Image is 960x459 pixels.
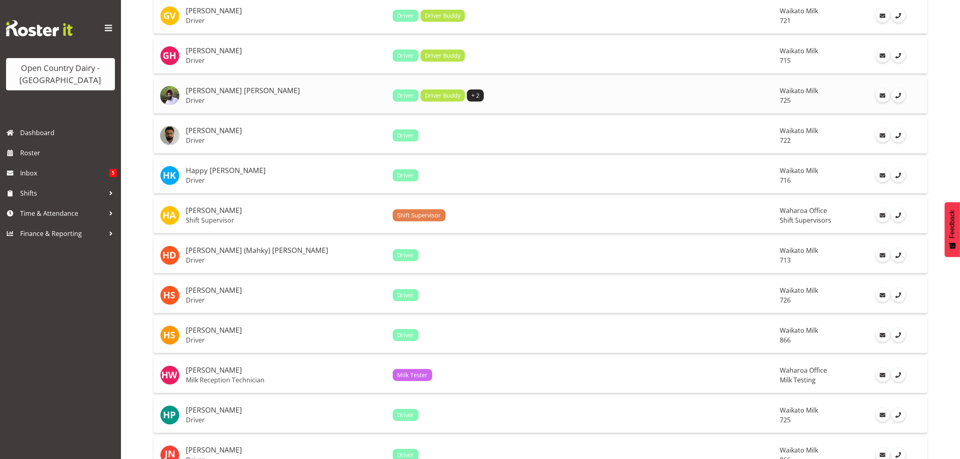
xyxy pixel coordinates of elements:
[160,325,179,345] img: harshdeep-singh11237.jpg
[876,408,890,422] a: Email Employee
[14,62,107,86] div: Open Country Dairy - [GEOGRAPHIC_DATA]
[186,336,386,344] p: Driver
[160,86,179,105] img: gurpreet-singh-kahlon897309ea32f9bd8fb1fb43e0fc6491c4.png
[780,376,816,384] span: Milk Testing
[876,168,890,182] a: Email Employee
[876,88,890,102] a: Email Employee
[780,296,791,305] span: 726
[780,126,818,135] span: Waikato Milk
[186,416,386,424] p: Driver
[425,51,460,60] span: Driver Buddy
[876,288,890,302] a: Email Employee
[160,405,179,425] img: hendrik-potgieter11206.jpg
[397,171,414,180] span: Driver
[891,248,906,262] a: Call Employee
[891,48,906,63] a: Call Employee
[780,366,827,375] span: Waharoa Office
[876,208,890,222] a: Email Employee
[891,408,906,422] a: Call Employee
[160,286,179,305] img: harpreet-singh11081.jpg
[876,368,890,382] a: Email Employee
[186,376,386,384] p: Milk Reception Technician
[780,286,818,295] span: Waikato Milk
[20,147,117,159] span: Roster
[780,415,791,424] span: 725
[397,211,441,220] span: Shift Supervisor
[20,127,117,139] span: Dashboard
[471,91,479,100] span: + 2
[891,88,906,102] a: Call Employee
[186,96,386,104] p: Driver
[397,51,414,60] span: Driver
[186,17,386,25] p: Driver
[186,246,386,255] h5: [PERSON_NAME] (Mahky) [PERSON_NAME]
[780,206,827,215] span: Waharoa Office
[397,131,414,140] span: Driver
[160,126,179,145] img: gurpreet-singh317c28da1b01342c0902ac45d1f14480.png
[20,227,105,240] span: Finance & Reporting
[945,202,960,257] button: Feedback - Show survey
[160,246,179,265] img: harmanpreet-dhillon10098.jpg
[780,246,818,255] span: Waikato Milk
[186,127,386,135] h5: [PERSON_NAME]
[780,326,818,335] span: Waikato Milk
[397,11,414,20] span: Driver
[780,336,791,344] span: 866
[186,446,386,454] h5: [PERSON_NAME]
[186,7,386,15] h5: [PERSON_NAME]
[949,210,956,238] span: Feedback
[891,288,906,302] a: Call Employee
[186,216,386,224] p: Shift Supervisor
[397,371,427,380] span: Milk Tester
[397,291,414,300] span: Driver
[780,6,818,15] span: Waikato Milk
[186,366,386,374] h5: [PERSON_NAME]
[780,256,791,265] span: 713
[186,296,386,304] p: Driver
[780,136,791,145] span: 722
[780,216,831,225] span: Shift Supervisors
[780,406,818,415] span: Waikato Milk
[186,47,386,55] h5: [PERSON_NAME]
[186,207,386,215] h5: [PERSON_NAME]
[876,48,890,63] a: Email Employee
[876,8,890,23] a: Email Employee
[780,86,818,95] span: Waikato Milk
[397,251,414,260] span: Driver
[160,206,179,225] img: harald-aalderink10898.jpg
[20,207,105,219] span: Time & Attendance
[160,46,179,65] img: greg-healey9914.jpg
[891,168,906,182] a: Call Employee
[891,368,906,382] a: Call Employee
[397,411,414,419] span: Driver
[780,176,791,185] span: 716
[780,16,791,25] span: 721
[876,248,890,262] a: Email Employee
[891,208,906,222] a: Call Employee
[160,166,179,185] img: happy-kaler9898.jpg
[780,446,818,455] span: Waikato Milk
[876,328,890,342] a: Email Employee
[186,167,386,175] h5: Happy [PERSON_NAME]
[186,136,386,144] p: Driver
[109,169,117,177] span: 5
[397,91,414,100] span: Driver
[186,87,386,95] h5: [PERSON_NAME] [PERSON_NAME]
[780,56,791,65] span: 715
[186,326,386,334] h5: [PERSON_NAME]
[891,8,906,23] a: Call Employee
[780,166,818,175] span: Waikato Milk
[186,286,386,294] h5: [PERSON_NAME]
[186,56,386,65] p: Driver
[780,46,818,55] span: Waikato Milk
[20,187,105,199] span: Shifts
[160,6,179,25] img: grant-vercoe10297.jpg
[891,128,906,142] a: Call Employee
[397,331,414,340] span: Driver
[186,176,386,184] p: Driver
[186,406,386,414] h5: [PERSON_NAME]
[20,167,109,179] span: Inbox
[186,256,386,264] p: Driver
[160,365,179,385] img: helaina-walker7421.jpg
[876,128,890,142] a: Email Employee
